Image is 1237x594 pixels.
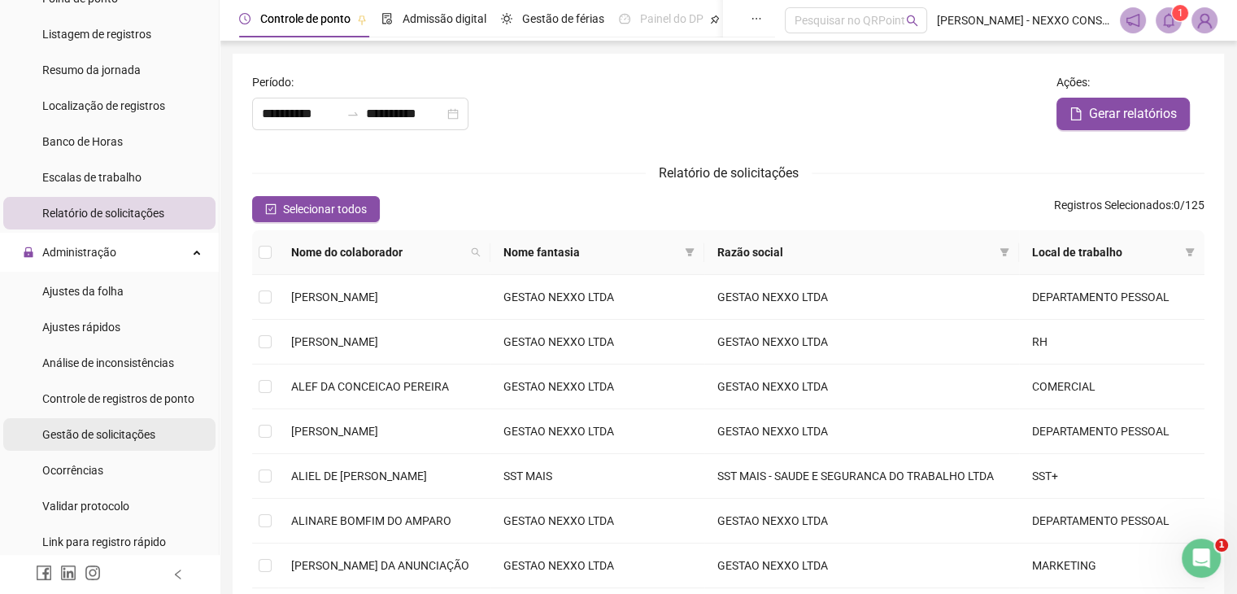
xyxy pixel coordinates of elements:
[490,275,705,320] td: GESTAO NEXXO LTDA
[42,99,165,112] span: Localização de registros
[252,73,291,91] span: Período
[751,13,762,24] span: ellipsis
[283,200,367,218] span: Selecionar todos
[1056,98,1190,130] button: Gerar relatórios
[704,320,1018,365] td: GESTAO NEXXO LTDA
[996,240,1013,264] span: filter
[252,196,380,222] button: Selecionar todos
[85,565,101,581] span: instagram
[1019,365,1204,409] td: COMERCIAL
[1019,409,1204,454] td: DEPARTAMENTO PESSOAL
[1161,13,1176,28] span: bell
[659,165,799,181] span: Relatório de solicitações
[252,73,304,91] label: :
[522,12,604,25] span: Gestão de férias
[704,454,1018,499] td: SST MAIS - SAUDE E SEGURANCA DO TRABALHO LTDA
[490,409,705,454] td: GESTAO NEXXO LTDA
[1054,199,1171,212] span: Registros Selecionados
[42,135,123,148] span: Banco de Horas
[42,321,120,334] span: Ajustes rápidos
[291,380,449,393] span: ALEF DA CONCEICAO PEREIRA
[490,365,705,409] td: GESTAO NEXXO LTDA
[1182,539,1221,578] iframe: Intercom live chat
[490,454,705,499] td: SST MAIS
[381,13,393,24] span: file-done
[42,63,141,76] span: Resumo da jornada
[23,247,34,258] span: lock
[704,365,1018,409] td: GESTAO NEXXO LTDA
[1056,73,1100,91] label: :
[42,464,103,477] span: Ocorrências
[42,535,166,548] span: Link para registro rápido
[1069,107,1082,120] span: file
[619,13,630,24] span: dashboard
[42,500,129,513] span: Validar protocolo
[1182,240,1198,264] span: filter
[42,171,142,184] span: Escalas de trabalho
[42,428,155,441] span: Gestão de solicitações
[291,290,378,304] span: [PERSON_NAME]
[36,565,52,581] span: facebook
[471,247,481,257] span: search
[937,11,1110,29] span: [PERSON_NAME] - NEXXO CONSULTORIA EMPRESARIAL LTDA
[468,240,484,264] span: search
[42,28,151,41] span: Listagem de registros
[1000,247,1009,257] span: filter
[1215,539,1228,552] span: 1
[710,15,720,24] span: pushpin
[260,12,351,25] span: Controle de ponto
[239,13,250,24] span: clock-circle
[501,13,512,24] span: sun
[906,15,918,27] span: search
[1019,275,1204,320] td: DEPARTAMENTO PESSOAL
[291,243,464,261] span: Nome do colaborador
[1019,320,1204,365] td: RH
[265,203,277,215] span: check-square
[503,243,679,261] span: Nome fantasia
[490,499,705,544] td: GESTAO NEXXO LTDA
[1019,454,1204,499] td: SST+
[682,240,698,264] span: filter
[1019,544,1204,588] td: MARKETING
[1019,499,1204,544] td: DEPARTAMENTO PESSOAL
[685,247,695,257] span: filter
[346,107,359,120] span: swap-right
[1054,196,1204,222] span: : 0 / 125
[357,15,367,24] span: pushpin
[1032,243,1178,261] span: Local de trabalho
[291,470,427,483] span: ALIEL DE [PERSON_NAME]
[1089,104,1177,124] span: Gerar relatórios
[60,565,76,581] span: linkedin
[704,275,1018,320] td: GESTAO NEXXO LTDA
[291,335,378,348] span: [PERSON_NAME]
[1056,73,1087,91] span: Ações
[704,499,1018,544] td: GESTAO NEXXO LTDA
[403,12,486,25] span: Admissão digital
[1126,13,1140,28] span: notification
[717,243,992,261] span: Razão social
[42,207,164,220] span: Relatório de solicitações
[704,409,1018,454] td: GESTAO NEXXO LTDA
[1178,7,1183,19] span: 1
[1185,247,1195,257] span: filter
[490,544,705,588] td: GESTAO NEXXO LTDA
[640,12,703,25] span: Painel do DP
[1172,5,1188,21] sup: 1
[42,285,124,298] span: Ajustes da folha
[42,246,116,259] span: Administração
[490,320,705,365] td: GESTAO NEXXO LTDA
[291,425,378,438] span: [PERSON_NAME]
[291,514,451,527] span: ALINARE BOMFIM DO AMPARO
[291,559,469,572] span: [PERSON_NAME] DA ANUNCIAÇÃO
[704,544,1018,588] td: GESTAO NEXXO LTDA
[42,392,194,405] span: Controle de registros de ponto
[172,569,184,580] span: left
[42,356,174,369] span: Análise de inconsistências
[346,107,359,120] span: to
[1192,8,1217,33] img: 83427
